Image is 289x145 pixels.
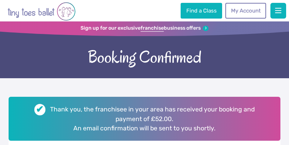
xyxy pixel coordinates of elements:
h2: Thank you, the franchisee in your area has received your booking and payment of £52.00. An email ... [9,97,280,141]
strong: franchise [141,25,164,32]
img: tiny toes ballet [8,1,75,21]
a: Find a Class [181,3,222,19]
a: Sign up for our exclusivefranchisebusiness offers [80,25,209,32]
a: My Account [225,3,266,19]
